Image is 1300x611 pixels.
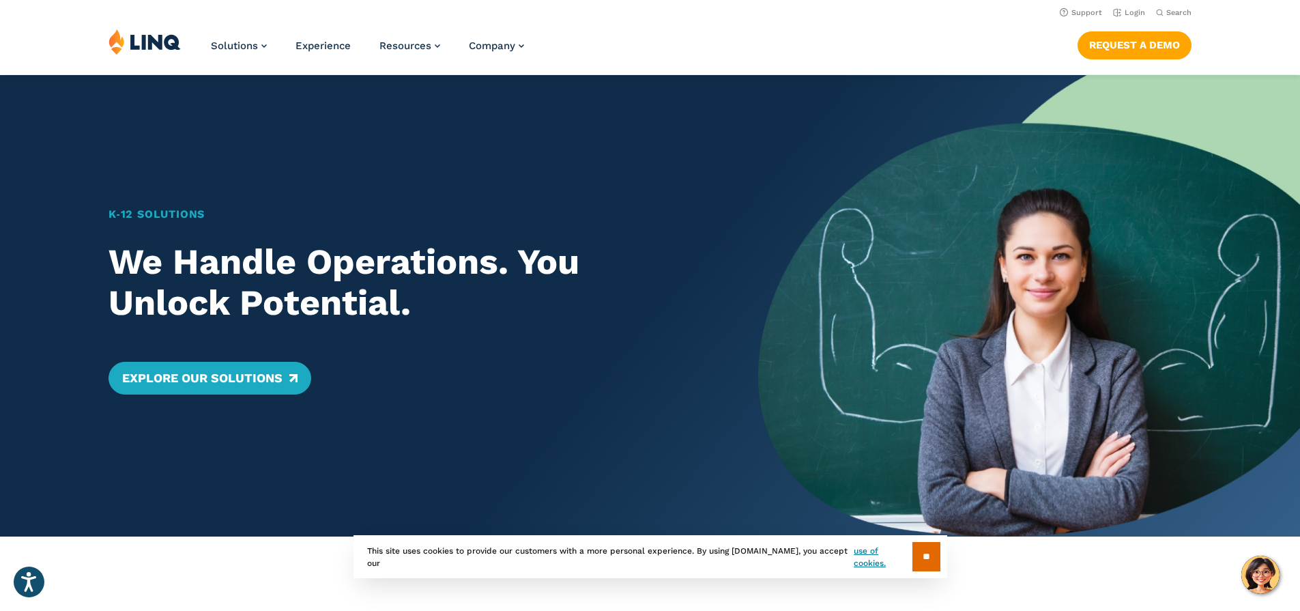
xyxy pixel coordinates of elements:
[379,40,431,52] span: Resources
[109,29,181,55] img: LINQ | K‑12 Software
[1060,8,1102,17] a: Support
[469,40,524,52] a: Company
[854,545,912,569] a: use of cookies.
[1078,29,1191,59] nav: Button Navigation
[211,40,258,52] span: Solutions
[1078,31,1191,59] a: Request a Demo
[1156,8,1191,18] button: Open Search Bar
[1113,8,1145,17] a: Login
[1241,556,1280,594] button: Hello, have a question? Let’s chat.
[758,75,1300,537] img: Home Banner
[353,535,947,578] div: This site uses cookies to provide our customers with a more personal experience. By using [DOMAIN...
[211,29,524,74] nav: Primary Navigation
[109,242,706,324] h2: We Handle Operations. You Unlock Potential.
[469,40,515,52] span: Company
[109,362,311,395] a: Explore Our Solutions
[211,40,267,52] a: Solutions
[109,206,706,223] h1: K‑12 Solutions
[295,40,351,52] a: Experience
[1166,8,1191,17] span: Search
[379,40,440,52] a: Resources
